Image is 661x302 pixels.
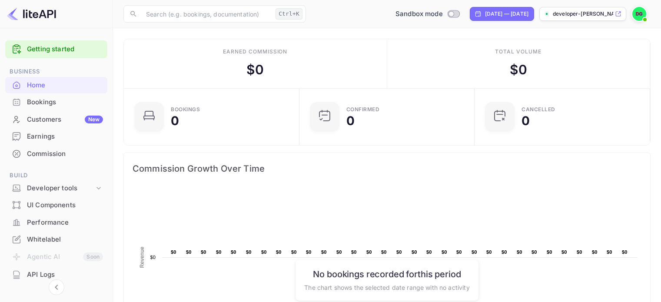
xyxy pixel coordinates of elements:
[223,48,287,56] div: Earned commission
[27,270,103,280] div: API Logs
[27,218,103,228] div: Performance
[553,10,613,18] p: developer-[PERSON_NAME]-cf801...
[470,7,534,21] div: Click to change the date range period
[150,255,156,260] text: $0
[5,128,107,145] div: Earnings
[607,249,612,255] text: $0
[346,115,355,127] div: 0
[5,231,107,248] div: Whitelabel
[5,197,107,214] div: UI Components
[486,249,492,255] text: $0
[231,249,236,255] text: $0
[366,249,372,255] text: $0
[412,249,417,255] text: $0
[85,116,103,123] div: New
[276,249,282,255] text: $0
[5,77,107,94] div: Home
[592,249,598,255] text: $0
[351,249,357,255] text: $0
[517,249,522,255] text: $0
[27,44,103,54] a: Getting started
[456,249,462,255] text: $0
[5,111,107,128] div: CustomersNew
[381,249,387,255] text: $0
[27,183,94,193] div: Developer tools
[201,249,206,255] text: $0
[485,10,528,18] div: [DATE] — [DATE]
[171,249,176,255] text: $0
[521,107,555,112] div: CANCELLED
[396,249,402,255] text: $0
[304,282,469,292] p: The chart shows the selected date range with no activity
[346,107,380,112] div: Confirmed
[502,249,507,255] text: $0
[392,9,463,19] div: Switch to Production mode
[7,7,56,21] img: LiteAPI logo
[442,249,447,255] text: $0
[246,60,264,80] div: $ 0
[5,40,107,58] div: Getting started
[5,94,107,110] a: Bookings
[395,9,443,19] span: Sandbox mode
[27,115,103,125] div: Customers
[495,48,541,56] div: Total volume
[5,128,107,144] a: Earnings
[276,8,302,20] div: Ctrl+K
[306,249,312,255] text: $0
[49,279,64,295] button: Collapse navigation
[5,146,107,162] a: Commission
[246,249,252,255] text: $0
[561,249,567,255] text: $0
[5,197,107,213] a: UI Components
[510,60,527,80] div: $ 0
[139,246,145,268] text: Revenue
[304,269,469,279] h6: No bookings recorded for this period
[291,249,297,255] text: $0
[27,235,103,245] div: Whitelabel
[336,249,342,255] text: $0
[27,80,103,90] div: Home
[5,266,107,282] a: API Logs
[632,7,646,21] img: Developer Gloria
[547,249,552,255] text: $0
[472,249,477,255] text: $0
[622,249,628,255] text: $0
[426,249,432,255] text: $0
[5,77,107,93] a: Home
[141,5,272,23] input: Search (e.g. bookings, documentation)
[27,200,103,210] div: UI Components
[5,214,107,231] div: Performance
[5,111,107,127] a: CustomersNew
[5,214,107,230] a: Performance
[5,231,107,247] a: Whitelabel
[171,115,179,127] div: 0
[5,171,107,180] span: Build
[521,115,530,127] div: 0
[27,97,103,107] div: Bookings
[5,94,107,111] div: Bookings
[5,181,107,196] div: Developer tools
[5,146,107,163] div: Commission
[261,249,267,255] text: $0
[171,107,200,112] div: Bookings
[27,149,103,159] div: Commission
[133,162,641,176] span: Commission Growth Over Time
[321,249,327,255] text: $0
[5,67,107,76] span: Business
[27,132,103,142] div: Earnings
[577,249,582,255] text: $0
[531,249,537,255] text: $0
[216,249,222,255] text: $0
[186,249,192,255] text: $0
